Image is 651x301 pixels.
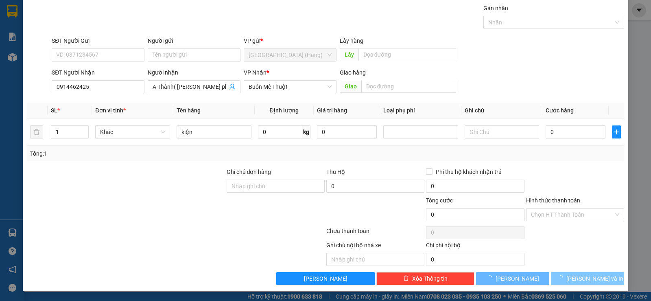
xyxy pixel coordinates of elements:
input: Dọc đường [358,48,457,61]
span: Đơn vị tính [95,107,126,114]
span: loading [557,275,566,281]
span: loading [487,275,496,281]
label: Ghi chú đơn hàng [227,169,271,175]
span: [PERSON_NAME] [304,274,347,283]
span: Tổng cước [426,197,453,204]
input: VD: Bàn, Ghế [177,125,251,138]
div: Tổng: 1 [30,149,252,158]
span: SL [72,55,83,67]
span: plus [612,129,620,135]
span: Lấy hàng [340,37,363,44]
span: [PERSON_NAME] và In [566,274,623,283]
label: Hình thức thanh toán [526,197,580,204]
div: Tên hàng: kiện ( : 1 ) [7,56,165,66]
span: Đà Nẵng (Hàng) [249,49,332,61]
input: Ghi chú đơn hàng [227,180,325,193]
input: 0 [317,125,377,138]
span: kg [302,125,310,138]
button: delete [30,125,43,138]
span: Giá trị hàng [317,107,347,114]
span: Phí thu hộ khách nhận trả [433,167,505,176]
div: SĐT Người Nhận [52,68,144,77]
div: Người nhận [148,68,240,77]
div: Ghi chú nội bộ nhà xe [326,241,424,253]
span: Thu Hộ [326,169,345,175]
div: [GEOGRAPHIC_DATA] (Hàng) [7,7,90,35]
span: Tên hàng [177,107,201,114]
span: Giao hàng [340,69,366,76]
span: Xóa Thông tin [412,274,448,283]
div: Chưa thanh toán [325,226,425,241]
span: CC [94,43,104,51]
span: Định lượng [270,107,299,114]
input: Nhập ghi chú [326,253,424,266]
div: Người gửi [148,36,240,45]
span: SL [51,107,57,114]
span: Buôn Mê Thuột [249,81,332,93]
span: user-add [229,83,236,90]
span: Khác [100,126,165,138]
input: Dọc đường [361,80,457,93]
span: VP Nhận [244,69,267,76]
span: Lấy [340,48,358,61]
div: Chi phí nội bộ [426,241,524,253]
button: plus [612,125,621,138]
div: Buôn Mê Thuột [95,7,165,26]
button: [PERSON_NAME] [476,272,549,285]
input: Ghi Chú [465,125,540,138]
button: [PERSON_NAME] và In [551,272,624,285]
label: Gán nhãn [483,5,508,11]
th: Loại phụ phí [380,103,461,119]
div: 0972024167 [95,26,165,38]
span: Giao [340,80,361,93]
div: VP gửi [244,36,336,45]
span: [PERSON_NAME] [496,274,539,283]
span: Cước hàng [546,107,574,114]
button: [PERSON_NAME] [276,272,374,285]
button: deleteXóa Thông tin [376,272,474,285]
span: Gửi: [7,7,20,15]
span: delete [403,275,409,282]
th: Ghi chú [461,103,543,119]
div: SĐT Người Gửi [52,36,144,45]
span: Nhận: [95,8,115,16]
